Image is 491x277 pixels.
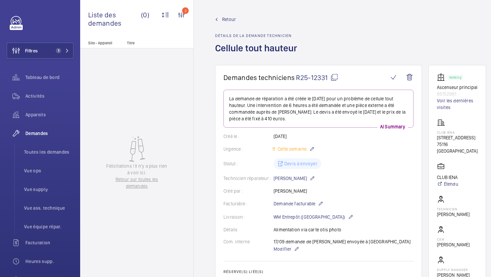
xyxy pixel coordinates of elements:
[274,246,291,252] span: Modifier
[222,16,236,23] span: Retour
[24,167,73,174] span: Vue ops
[437,91,478,97] p: 95152981
[25,258,73,265] span: Heures supp.
[24,186,73,193] span: Vue supply
[437,84,478,91] p: Ascenseur principal
[437,141,478,154] p: 75116 [GEOGRAPHIC_DATA]
[80,41,124,45] p: Site - Appareil
[25,74,73,81] span: Tableau de bord
[56,48,61,53] span: 1
[7,43,73,59] button: Filtres1
[437,174,458,181] p: CLUB IENA
[437,207,470,211] p: Technicien
[24,149,73,155] span: Toutes les demandes
[24,205,73,211] span: Vue ass. technique
[229,95,408,122] p: La demande de réparation a été créée le [DATE] pour un problème de cellule tout hauteur. Une inte...
[437,211,470,218] p: [PERSON_NAME]
[88,11,141,27] span: Liste des demandes
[25,130,73,137] span: Demandes
[437,130,478,134] p: Club Iéna
[24,223,73,230] span: Vue équipe répar.
[25,239,73,246] span: Facturation
[437,268,478,272] p: Supply manager
[274,174,315,182] p: [PERSON_NAME]
[276,146,307,152] span: Cette semaine
[296,73,338,82] span: R25-12331
[437,181,458,187] a: Étendu
[127,41,171,45] p: Titre
[449,76,461,79] p: Working
[215,42,301,65] h1: Cellule tout hauteur
[106,176,168,189] a: Retour sur toutes les demandes
[437,73,448,81] img: elevator.svg
[223,269,414,274] h2: Réserve(s) liée(s)
[25,93,73,99] span: Activités
[437,237,470,241] p: CSM
[25,47,38,54] span: Filtres
[437,241,470,248] p: [PERSON_NAME]
[25,111,73,118] span: Appareils
[215,33,301,38] h2: Détails de la demande technicien
[437,97,478,111] a: Voir les dernières visites
[223,73,295,82] span: Demandes techniciens
[377,123,408,130] p: AI Summary
[106,163,168,176] p: Félicitations ! Il n'y a plus rien à voir ici.
[274,213,353,221] p: WM Entrepôt ([GEOGRAPHIC_DATA])
[274,200,315,207] span: Demande facturable
[437,134,478,141] p: [STREET_ADDRESS]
